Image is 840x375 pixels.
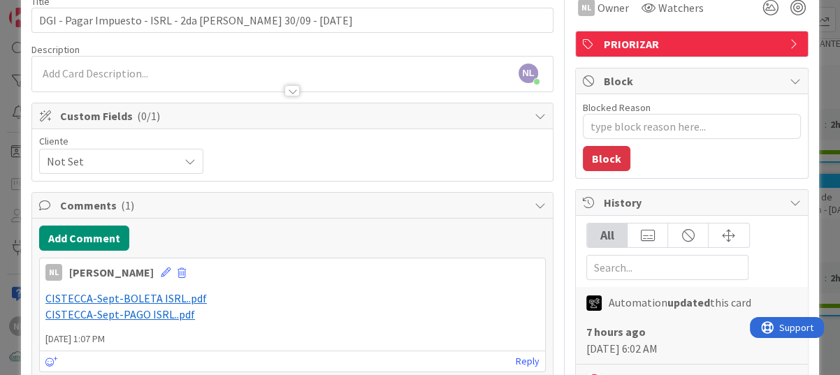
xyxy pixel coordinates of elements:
a: Reply [516,353,540,370]
span: NL [519,64,538,83]
span: ( 1 ) [121,198,134,212]
span: History [604,194,783,211]
button: Block [583,146,630,171]
span: CISTECCA-Sept-PAGO ISRL..pdf [45,307,195,321]
span: Automation this card [609,294,751,311]
span: PRIORIZAR [604,36,783,52]
b: updated [667,295,710,309]
button: Add Comment [39,226,129,251]
input: Search... [586,255,748,280]
span: ( 0/1 ) [137,109,160,123]
span: Support [29,2,64,19]
span: Description [31,43,80,56]
span: CISTECCA-Sept-BOLETA ISRL..pdf [45,291,207,305]
div: Cliente [39,136,203,146]
b: 7 hours ago [586,325,646,339]
div: [PERSON_NAME] [69,264,154,281]
span: Comments [60,197,528,214]
label: Blocked Reason [583,101,651,114]
div: [DATE] 6:02 AM [586,323,797,357]
div: NL [45,264,62,281]
span: Custom Fields [60,108,528,124]
span: Block [604,73,783,89]
input: type card name here... [31,8,553,33]
span: [DATE] 1:07 PM [40,332,545,346]
span: Not Set [47,152,172,171]
div: All [587,223,628,247]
